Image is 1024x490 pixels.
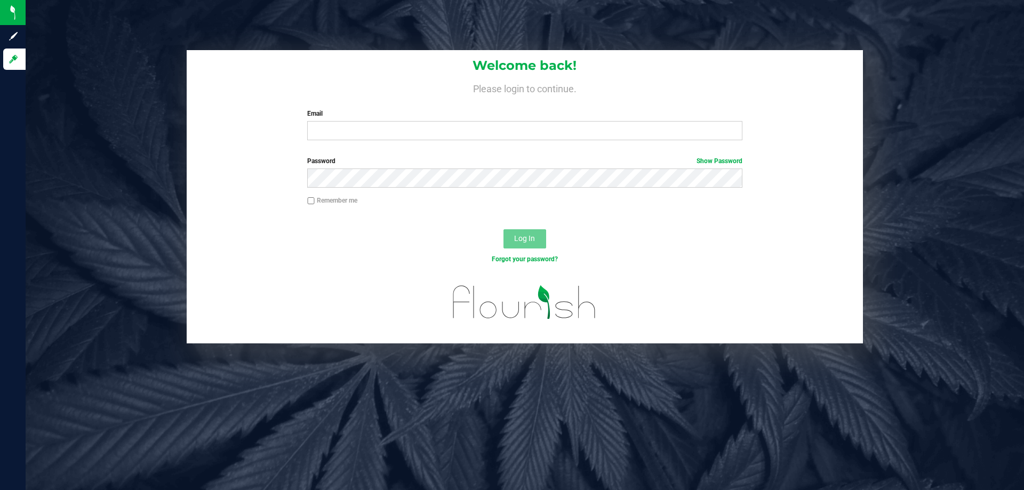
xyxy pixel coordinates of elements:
[307,109,742,118] label: Email
[492,255,558,263] a: Forgot your password?
[307,196,357,205] label: Remember me
[8,31,19,42] inline-svg: Sign up
[697,157,742,165] a: Show Password
[187,59,863,73] h1: Welcome back!
[514,234,535,243] span: Log In
[8,54,19,65] inline-svg: Log in
[307,157,335,165] span: Password
[187,81,863,94] h4: Please login to continue.
[503,229,546,248] button: Log In
[307,197,315,205] input: Remember me
[440,275,609,330] img: flourish_logo.svg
